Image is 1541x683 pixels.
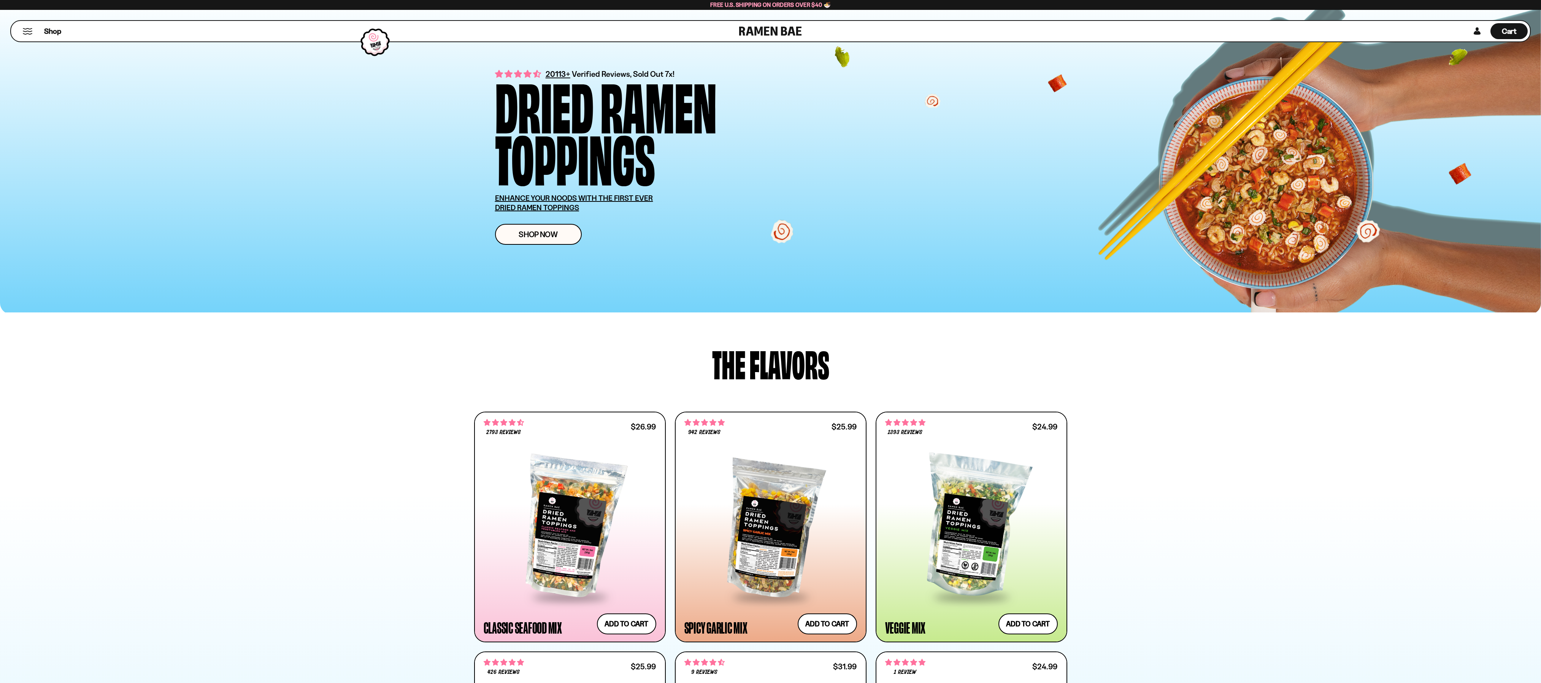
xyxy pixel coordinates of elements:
span: 426 reviews [487,669,519,675]
span: 4.76 stars [484,658,524,667]
div: $24.99 [1032,663,1057,670]
span: 1 review [894,669,916,675]
a: Shop [44,23,61,39]
span: 4.68 stars [484,418,524,428]
a: 4.68 stars 2793 reviews $26.99 Classic Seafood Mix Add to cart [474,412,666,642]
span: 4.75 stars [684,418,725,428]
button: Add to cart [798,613,857,634]
div: $24.99 [1032,423,1057,430]
button: Add to cart [998,613,1058,634]
button: Mobile Menu Trigger [22,28,33,35]
span: 2793 reviews [486,429,521,436]
span: 9 reviews [691,669,717,675]
div: Toppings [495,130,655,182]
span: Shop [44,26,61,36]
div: The [712,345,746,381]
span: Shop Now [519,230,558,238]
div: $25.99 [631,663,656,670]
a: 4.75 stars 942 reviews $25.99 Spicy Garlic Mix Add to cart [675,412,867,642]
span: 1393 reviews [888,429,922,436]
div: Ramen [600,78,717,130]
a: 4.76 stars 1393 reviews $24.99 Veggie Mix Add to cart [876,412,1067,642]
div: Dried [495,78,594,130]
div: $25.99 [832,423,857,430]
div: Spicy Garlic Mix [684,621,747,634]
a: Cart [1490,21,1528,41]
u: ENHANCE YOUR NOODS WITH THE FIRST EVER DRIED RAMEN TOPPINGS [495,193,653,212]
div: $31.99 [833,663,857,670]
span: 4.76 stars [885,418,925,428]
div: Veggie Mix [885,621,926,634]
span: 5.00 stars [885,658,925,667]
button: Add to cart [597,613,656,634]
a: Shop Now [495,224,582,245]
div: flavors [749,345,829,381]
span: Free U.S. Shipping on Orders over $40 🍜 [710,1,831,8]
div: Classic Seafood Mix [484,621,562,634]
span: Cart [1502,27,1517,36]
span: 942 reviews [688,429,720,436]
span: 4.56 stars [684,658,725,667]
div: $26.99 [631,423,656,430]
